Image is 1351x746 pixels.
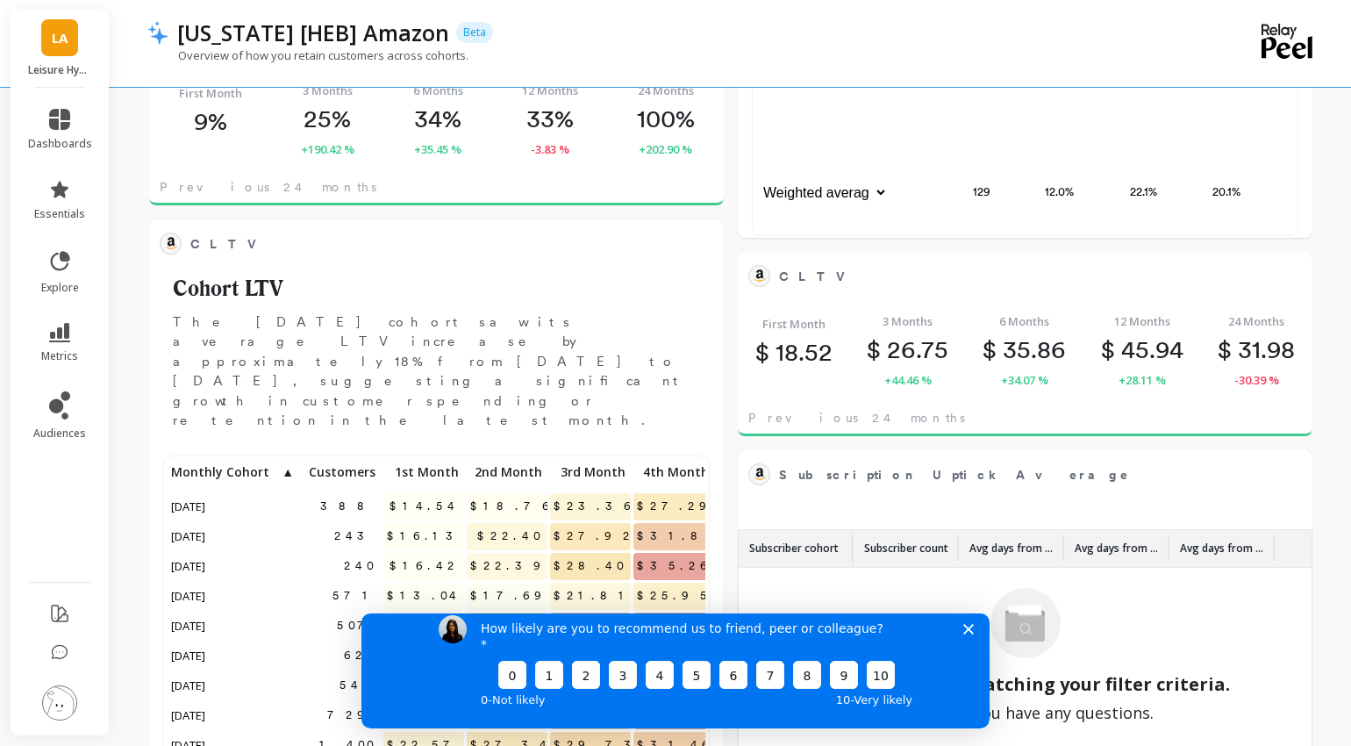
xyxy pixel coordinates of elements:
[333,613,381,639] span: 507
[28,137,92,151] span: dashboards
[168,613,211,639] span: [DATE]
[467,613,550,639] span: $26.95
[299,460,382,490] div: Toggle SortBy
[550,553,631,579] span: $28.40
[42,685,77,721] img: profile picture
[466,460,549,490] div: Toggle SortBy
[550,583,637,609] span: $21.81
[190,232,657,256] span: CLTV
[897,700,1154,725] span: Chat us if you have any questions.
[1165,179,1246,205] p: 20.1%
[549,460,633,490] div: Toggle SortBy
[1234,371,1279,389] span: -30.39 %
[998,179,1079,205] p: 12.0%
[168,583,211,609] span: [DATE]
[41,281,79,295] span: explore
[190,235,267,254] span: CLTV
[340,553,381,579] span: 240
[779,264,1246,289] span: CLTV
[633,583,717,609] span: $25.95
[52,28,68,48] span: LA
[160,178,376,196] span: Previous 24 months
[467,460,547,484] p: 2nd Month
[304,465,375,479] span: Customers
[329,583,381,609] span: 571
[867,334,948,364] p: 26.75
[168,523,211,549] span: [DATE]
[1114,312,1170,330] span: 12 Months
[280,465,294,479] span: ▲
[33,427,86,441] span: audiences
[779,463,1246,487] span: Subscription Uptick Average
[324,702,381,728] span: 729
[383,523,469,549] span: $16.13
[168,460,251,490] div: Toggle SortBy
[867,334,881,364] span: $
[168,702,211,728] span: [DATE]
[762,315,826,333] span: First Month
[983,334,1066,364] p: 35.86
[336,672,381,699] span: 541
[168,672,211,699] span: [DATE]
[467,493,559,520] span: $18.76
[748,409,965,427] span: Previous 24 months
[1101,334,1183,364] p: 45.94
[1248,179,1329,205] p: 16.6%
[300,460,381,484] p: Customers
[633,523,733,549] span: $31.87
[147,47,468,63] p: Overview of how you retain customers across cohorts.
[474,523,547,549] span: $22.40
[1180,530,1264,556] p: Avg days from 3 to 4
[550,613,634,639] span: $32.15
[382,460,466,490] div: Toggle SortBy
[34,207,85,221] span: essentials
[361,613,990,728] iframe: Survey by Kateryna from Peel
[755,337,833,367] p: 18.52
[1119,371,1166,389] span: +28.11 %
[331,523,381,549] span: 243
[550,493,640,520] span: $23.36
[637,465,709,479] span: 4th Month
[147,20,168,45] img: header icon
[470,465,542,479] span: 2nd Month
[969,530,1054,556] p: Avg days from 1 to 2
[633,493,723,520] span: $27.29
[633,613,714,639] span: $35.06
[1101,334,1115,364] span: $
[386,493,464,520] span: $14.54
[1075,530,1159,556] p: Avg days from 2 to 3
[779,268,855,286] span: CLTV
[999,312,1049,330] span: 6 Months
[1218,334,1232,364] span: $
[820,672,1230,697] span: There's no data matching your filter criteria.
[550,523,640,549] span: $27.92
[983,334,997,364] span: $
[1001,371,1048,389] span: +34.07 %
[633,460,714,484] p: 4th Month
[554,465,625,479] span: 3rd Month
[317,493,381,520] span: 388
[633,553,717,579] span: $35.26
[177,18,449,47] p: Texas [HEB] Amazon
[168,493,211,520] span: [DATE]
[28,63,92,77] p: Leisure Hydration - Amazon
[160,312,713,431] p: The [DATE] cohort saw its average LTV increase by approximately 18% from [DATE] to [DATE], sugges...
[779,466,1130,484] span: Subscription Uptick Average
[386,553,464,579] span: $16.42
[1228,312,1284,330] span: 24 Months
[467,583,558,609] span: $17.69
